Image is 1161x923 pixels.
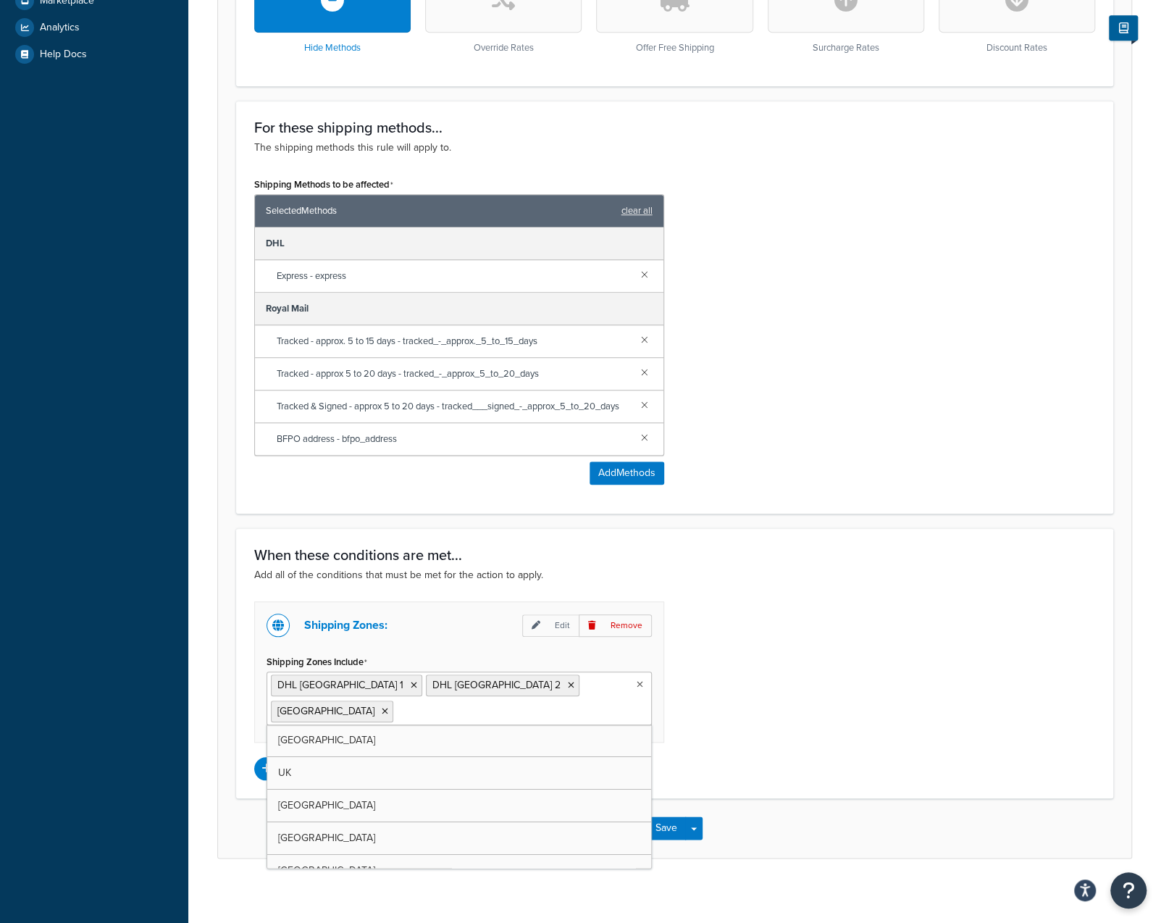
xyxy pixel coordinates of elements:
a: [GEOGRAPHIC_DATA] [267,790,651,822]
h3: When these conditions are met... [254,547,1095,563]
div: Royal Mail [255,293,663,325]
a: [GEOGRAPHIC_DATA] [267,724,651,756]
span: Analytics [40,22,80,34]
button: AddMethods [590,461,664,485]
a: Analytics [11,14,177,41]
label: Shipping Methods to be affected [254,179,393,191]
p: Remove [579,614,652,637]
a: [GEOGRAPHIC_DATA] [267,855,651,887]
p: Add all of the conditions that must be met for the action to apply. [254,567,1095,583]
span: Help Docs [40,49,87,61]
h3: For these shipping methods... [254,120,1095,135]
span: [GEOGRAPHIC_DATA] [278,863,375,878]
span: Tracked - approx 5 to 20 days - tracked_-_approx_5_to_20_days [277,364,629,384]
span: UK [278,765,291,780]
button: Show Help Docs [1109,15,1138,41]
a: Help Docs [11,41,177,67]
span: [GEOGRAPHIC_DATA] [277,703,374,719]
span: [GEOGRAPHIC_DATA] [278,830,375,845]
button: Save [647,816,686,840]
button: Open Resource Center [1110,872,1147,909]
span: Tracked - approx. 5 to 15 days - tracked_-_approx._5_to_15_days [277,331,629,351]
span: [GEOGRAPHIC_DATA] [278,732,375,748]
p: Edit [522,614,579,637]
span: Tracked & Signed - approx 5 to 20 days - tracked___signed_-_approx_5_to_20_days [277,396,629,417]
span: BFPO address - bfpo_address [277,429,629,449]
label: Shipping Zones Include [267,656,367,668]
p: The shipping methods this rule will apply to. [254,140,1095,156]
a: [GEOGRAPHIC_DATA] [267,822,651,854]
a: clear all [621,201,653,221]
p: Shipping Zones: [304,615,387,635]
span: DHL [GEOGRAPHIC_DATA] 1 [277,677,403,693]
span: DHL [GEOGRAPHIC_DATA] 2 [432,677,561,693]
div: DHL [255,227,663,260]
span: [GEOGRAPHIC_DATA] [278,798,375,813]
span: Selected Methods [266,201,614,221]
span: Express - express [277,266,629,286]
a: UK [267,757,651,789]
